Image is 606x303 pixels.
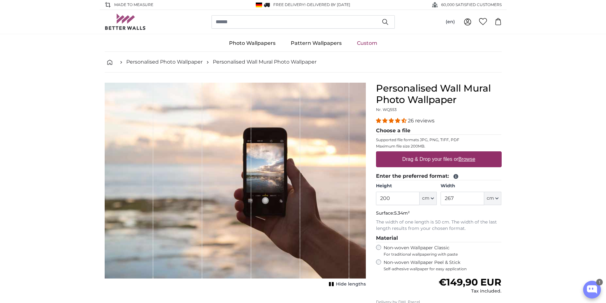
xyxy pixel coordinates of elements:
legend: Enter the preferred format: [376,172,502,180]
a: Personalised Photo Wallpaper [126,58,203,66]
label: Drag & Drop your files or [400,153,477,166]
span: 4.54 stars [376,118,408,124]
button: Hide lengths [327,280,366,289]
p: Maximum file size 200MB. [376,144,502,149]
span: Delivered by [DATE] [307,2,350,7]
span: For traditional wallpapering with paste [384,252,502,257]
h1: Personalised Wall Mural Photo Wallpaper [376,83,502,106]
button: Open chatbox [583,281,601,299]
span: Nr. WQ553 [376,107,397,112]
span: 60,000 SATISFIED CUSTOMERS [441,2,502,8]
label: Width [441,183,501,189]
legend: Material [376,234,502,242]
legend: Choose a file [376,127,502,135]
div: 1 [596,279,603,286]
button: cm [420,192,437,205]
span: €149,90 EUR [439,276,501,288]
label: Height [376,183,437,189]
button: cm [484,192,501,205]
span: Made to Measure [114,2,153,8]
span: cm [422,195,429,202]
p: Surface: [376,210,502,217]
div: 1 of 1 [105,83,366,289]
img: Betterwalls [105,14,146,30]
a: Custom [349,35,385,52]
span: 5.34m² [394,210,410,216]
button: (en) [441,16,460,28]
div: Tax included. [439,288,501,294]
nav: breadcrumbs [105,52,502,72]
a: Pattern Wallpapers [283,35,349,52]
p: Supported file formats JPG, PNG, TIFF, PDF [376,137,502,142]
label: Non-woven Wallpaper Classic [384,245,502,257]
span: FREE delivery! [273,2,305,7]
img: Germany [256,3,262,7]
u: Browse [458,156,475,162]
span: Hide lengths [336,281,366,287]
span: cm [487,195,494,202]
span: 26 reviews [408,118,435,124]
p: The width of one length is 50 cm. The width of the last length results from your chosen format. [376,219,502,232]
span: - [305,2,350,7]
a: Photo Wallpapers [221,35,283,52]
a: Personalised Wall Mural Photo Wallpaper [213,58,317,66]
label: Non-woven Wallpaper Peel & Stick [384,259,502,272]
span: Self-adhesive wallpaper for easy application [384,266,502,272]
